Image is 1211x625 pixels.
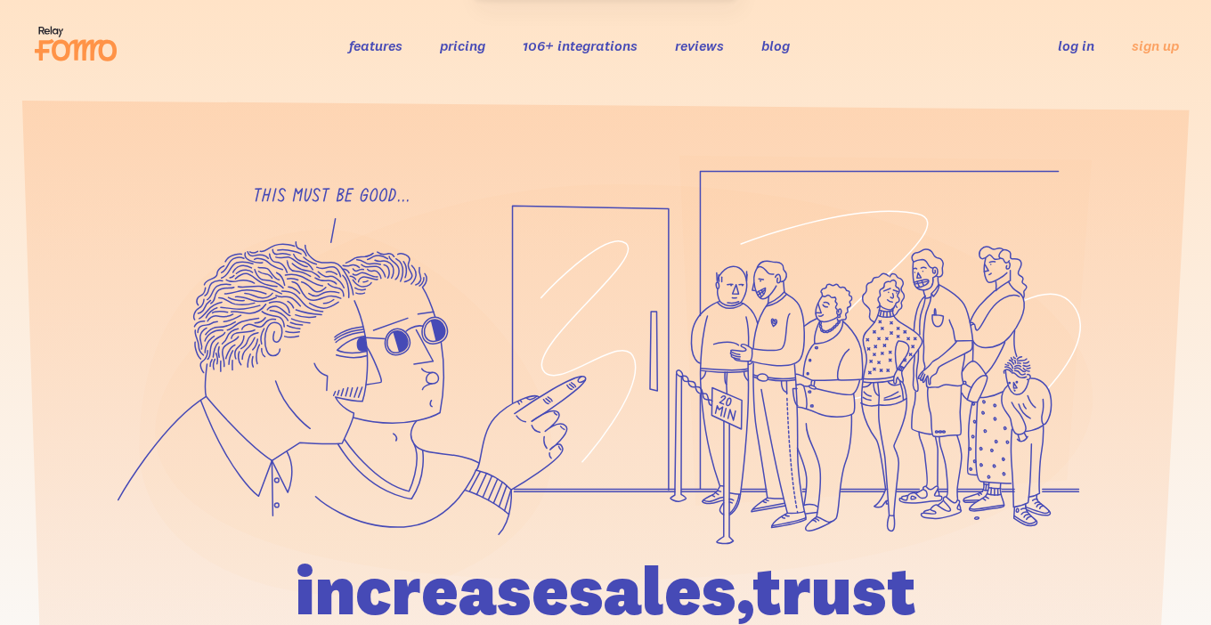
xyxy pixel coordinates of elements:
[675,37,724,54] a: reviews
[440,37,485,54] a: pricing
[1132,37,1179,55] a: sign up
[761,37,790,54] a: blog
[1058,37,1094,54] a: log in
[523,37,638,54] a: 106+ integrations
[349,37,402,54] a: features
